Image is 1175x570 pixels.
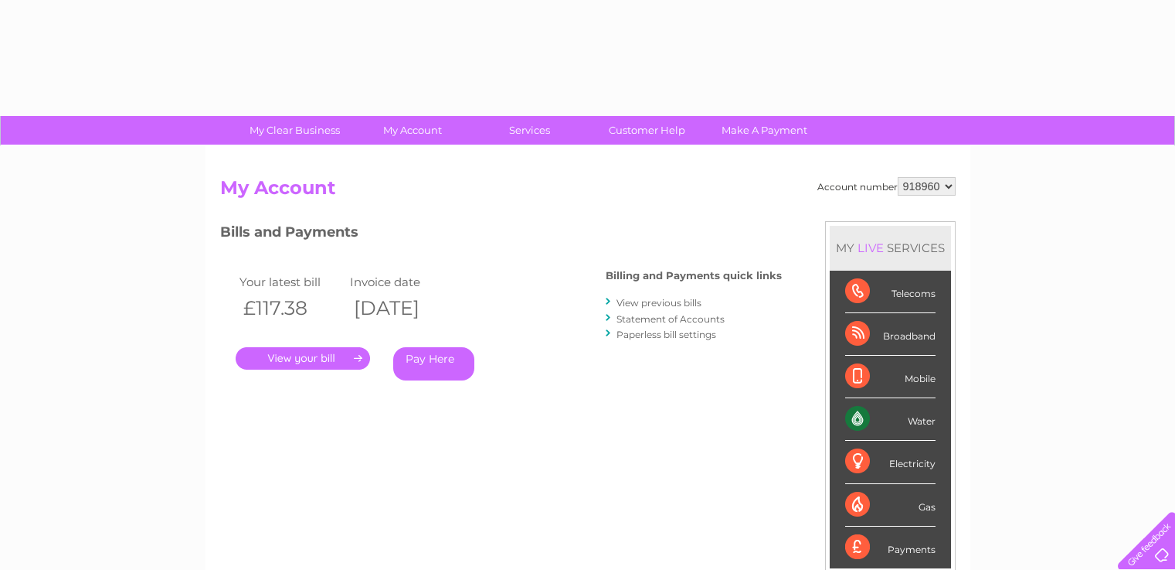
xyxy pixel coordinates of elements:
[236,271,347,292] td: Your latest bill
[845,527,936,568] div: Payments
[583,116,711,145] a: Customer Help
[817,177,956,196] div: Account number
[236,292,347,324] th: £117.38
[845,356,936,398] div: Mobile
[606,270,782,282] h4: Billing and Payments quick links
[845,271,936,313] div: Telecoms
[346,292,457,324] th: [DATE]
[220,221,782,248] h3: Bills and Payments
[616,313,725,325] a: Statement of Accounts
[236,347,370,370] a: .
[845,313,936,356] div: Broadband
[393,347,474,381] a: Pay Here
[845,398,936,441] div: Water
[466,116,593,145] a: Services
[701,116,828,145] a: Make A Payment
[854,241,887,255] div: LIVE
[346,271,457,292] td: Invoice date
[830,226,951,270] div: MY SERVICES
[845,484,936,527] div: Gas
[231,116,358,145] a: My Clear Business
[616,297,701,309] a: View previous bills
[616,329,716,340] a: Paperless bill settings
[348,116,476,145] a: My Account
[845,441,936,483] div: Electricity
[220,177,956,206] h2: My Account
